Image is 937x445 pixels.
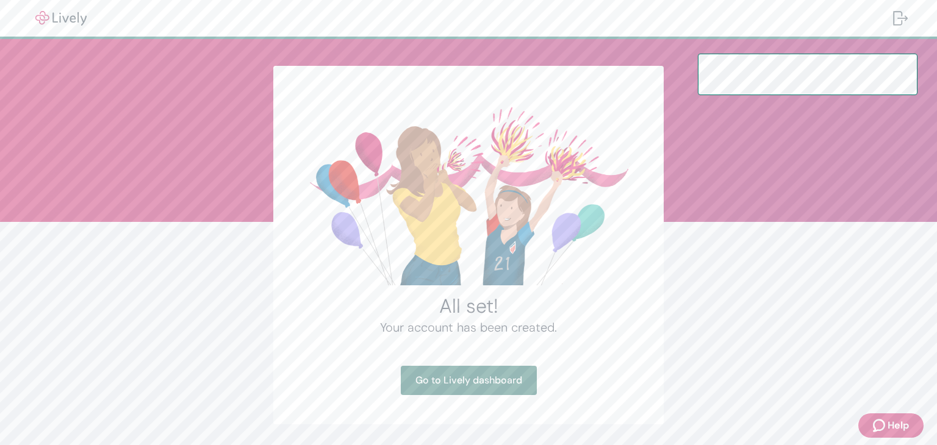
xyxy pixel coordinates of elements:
button: Zendesk support iconHelp [858,413,924,438]
button: Log out [883,4,917,33]
h2: All set! [303,294,634,318]
span: Help [888,418,909,433]
img: Lively [27,11,95,26]
svg: Zendesk support icon [873,418,888,433]
a: Go to Lively dashboard [401,366,537,395]
h4: Your account has been created. [303,318,634,336]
